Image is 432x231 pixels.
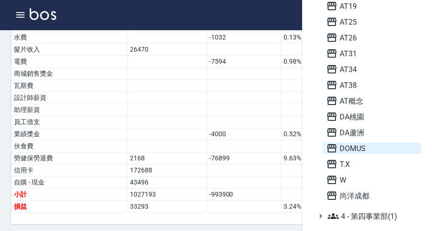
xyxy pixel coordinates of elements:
span: AT19 [326,0,417,12]
span: T.X [326,158,417,170]
span: AT34 [326,64,417,75]
span: DA蘆洲 [326,127,417,138]
span: AT概念 [326,95,417,106]
span: AT26 [326,32,417,43]
span: AT31 [326,48,417,59]
span: DA桃園 [326,111,417,122]
span: 尚洋成都 [326,190,417,201]
span: W [326,174,417,185]
span: AT38 [326,79,417,91]
span: 4 - 第四事業部(1) [328,211,417,222]
span: AT25 [326,16,417,27]
span: DOMUS [326,143,417,154]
